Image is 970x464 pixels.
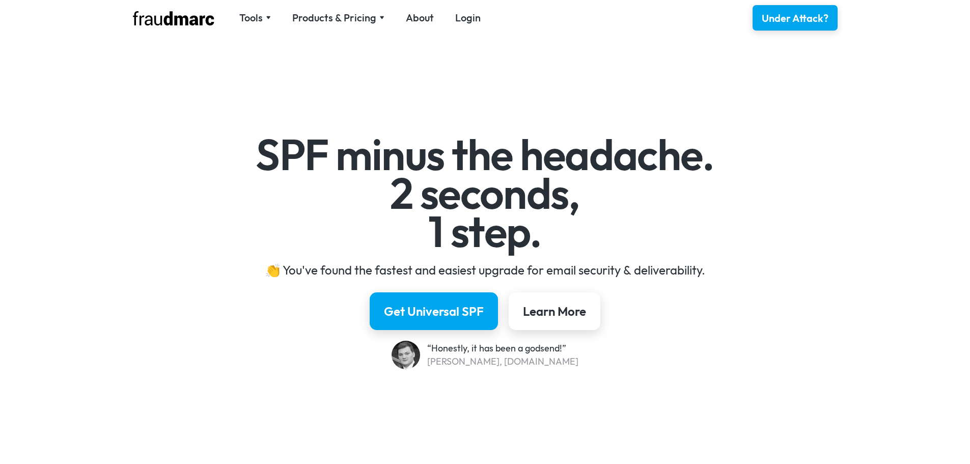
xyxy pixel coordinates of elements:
[509,292,600,330] a: Learn More
[239,11,271,25] div: Tools
[239,11,263,25] div: Tools
[455,11,481,25] a: Login
[762,11,828,25] div: Under Attack?
[189,135,781,251] h1: SPF minus the headache. 2 seconds, 1 step.
[292,11,384,25] div: Products & Pricing
[753,5,838,31] a: Under Attack?
[523,303,586,319] div: Learn More
[370,292,498,330] a: Get Universal SPF
[427,355,578,368] div: [PERSON_NAME], [DOMAIN_NAME]
[427,342,578,355] div: “Honestly, it has been a godsend!”
[292,11,376,25] div: Products & Pricing
[406,11,434,25] a: About
[189,262,781,278] div: 👏 You've found the fastest and easiest upgrade for email security & deliverability.
[384,303,484,319] div: Get Universal SPF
